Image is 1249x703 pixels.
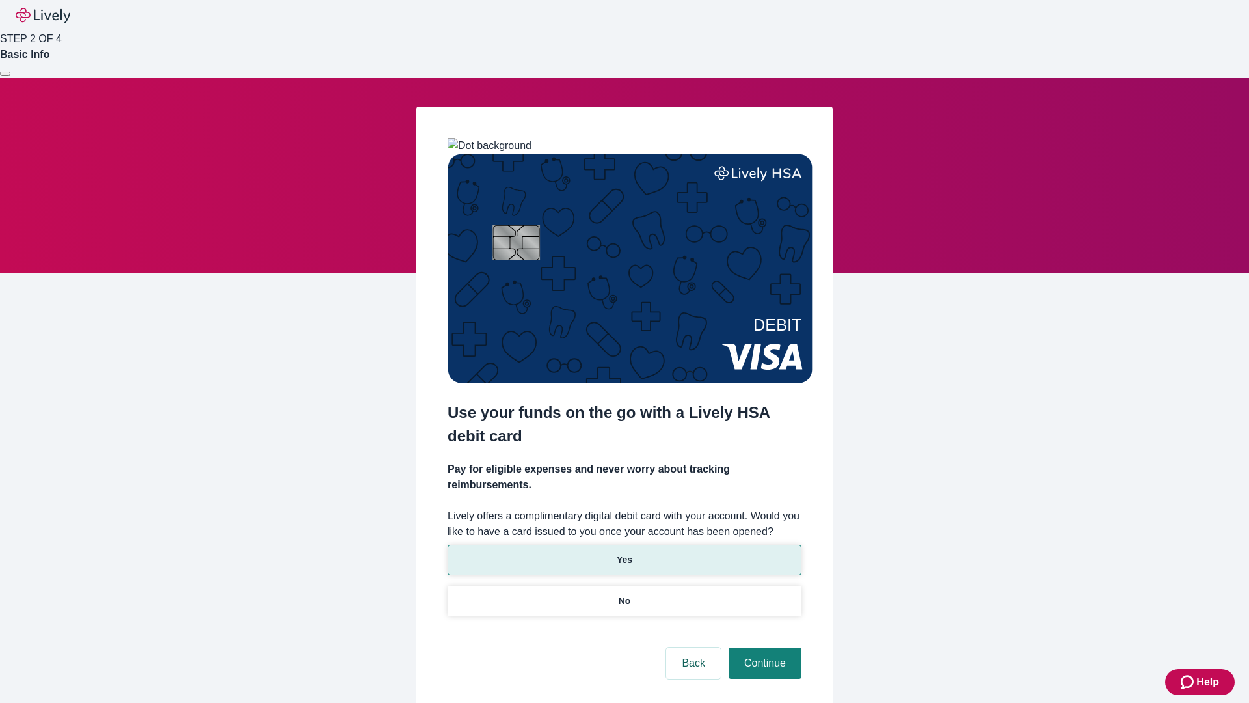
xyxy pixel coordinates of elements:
[619,594,631,608] p: No
[448,508,801,540] label: Lively offers a complimentary digital debit card with your account. Would you like to have a card...
[666,648,721,679] button: Back
[448,154,813,383] img: Debit card
[448,462,801,493] h4: Pay for eligible expenses and never worry about tracking reimbursements.
[729,648,801,679] button: Continue
[1196,674,1219,690] span: Help
[448,138,531,154] img: Dot background
[16,8,70,23] img: Lively
[1181,674,1196,690] svg: Zendesk support icon
[617,553,632,567] p: Yes
[448,545,801,575] button: Yes
[448,586,801,616] button: No
[1165,669,1235,695] button: Zendesk support iconHelp
[448,401,801,448] h2: Use your funds on the go with a Lively HSA debit card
